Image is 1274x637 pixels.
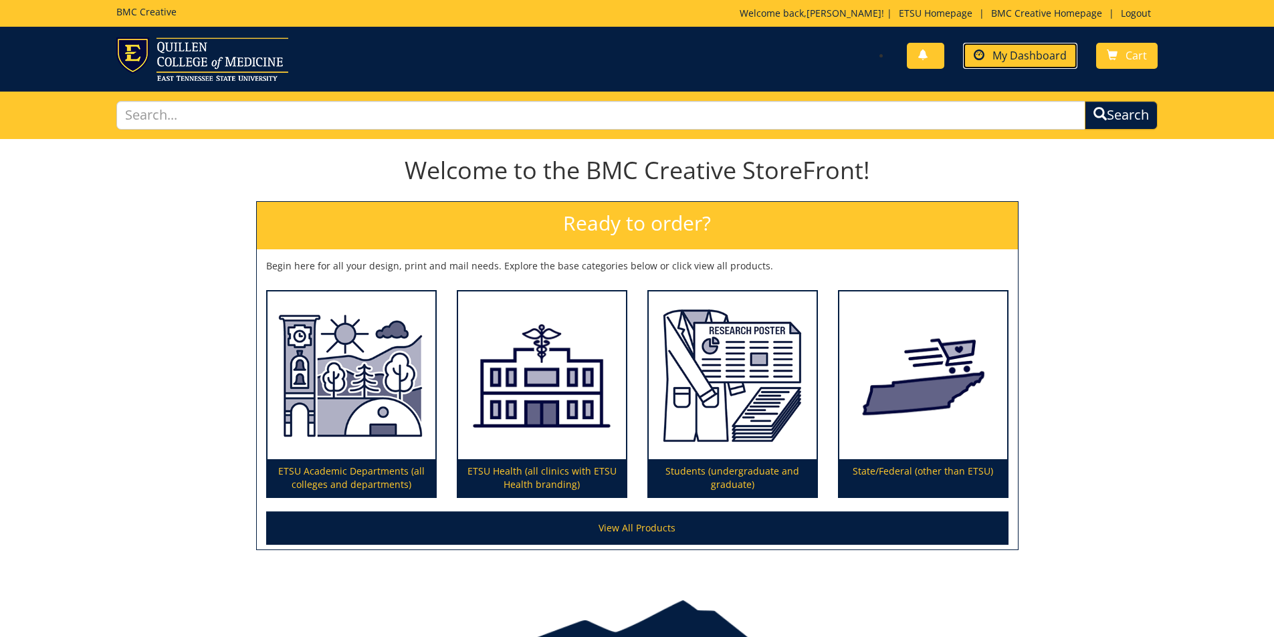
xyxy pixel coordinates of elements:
[839,291,1007,460] img: State/Federal (other than ETSU)
[649,291,817,460] img: Students (undergraduate and graduate)
[807,7,881,19] a: [PERSON_NAME]
[649,459,817,497] p: Students (undergraduate and graduate)
[1085,101,1158,130] button: Search
[266,511,1008,545] a: View All Products
[1096,43,1158,69] a: Cart
[458,291,626,460] img: ETSU Health (all clinics with ETSU Health branding)
[458,459,626,497] p: ETSU Health (all clinics with ETSU Health branding)
[268,291,435,497] a: ETSU Academic Departments (all colleges and departments)
[839,459,1007,497] p: State/Federal (other than ETSU)
[839,291,1007,497] a: State/Federal (other than ETSU)
[268,459,435,497] p: ETSU Academic Departments (all colleges and departments)
[116,37,288,81] img: ETSU logo
[892,7,979,19] a: ETSU Homepage
[1126,48,1147,63] span: Cart
[116,7,177,17] h5: BMC Creative
[963,43,1077,69] a: My Dashboard
[266,259,1008,273] p: Begin here for all your design, print and mail needs. Explore the base categories below or click ...
[257,202,1018,249] h2: Ready to order?
[458,291,626,497] a: ETSU Health (all clinics with ETSU Health branding)
[268,291,435,460] img: ETSU Academic Departments (all colleges and departments)
[1114,7,1158,19] a: Logout
[984,7,1109,19] a: BMC Creative Homepage
[740,7,1158,20] p: Welcome back, ! | | |
[116,101,1086,130] input: Search...
[992,48,1067,63] span: My Dashboard
[256,157,1019,184] h1: Welcome to the BMC Creative StoreFront!
[649,291,817,497] a: Students (undergraduate and graduate)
